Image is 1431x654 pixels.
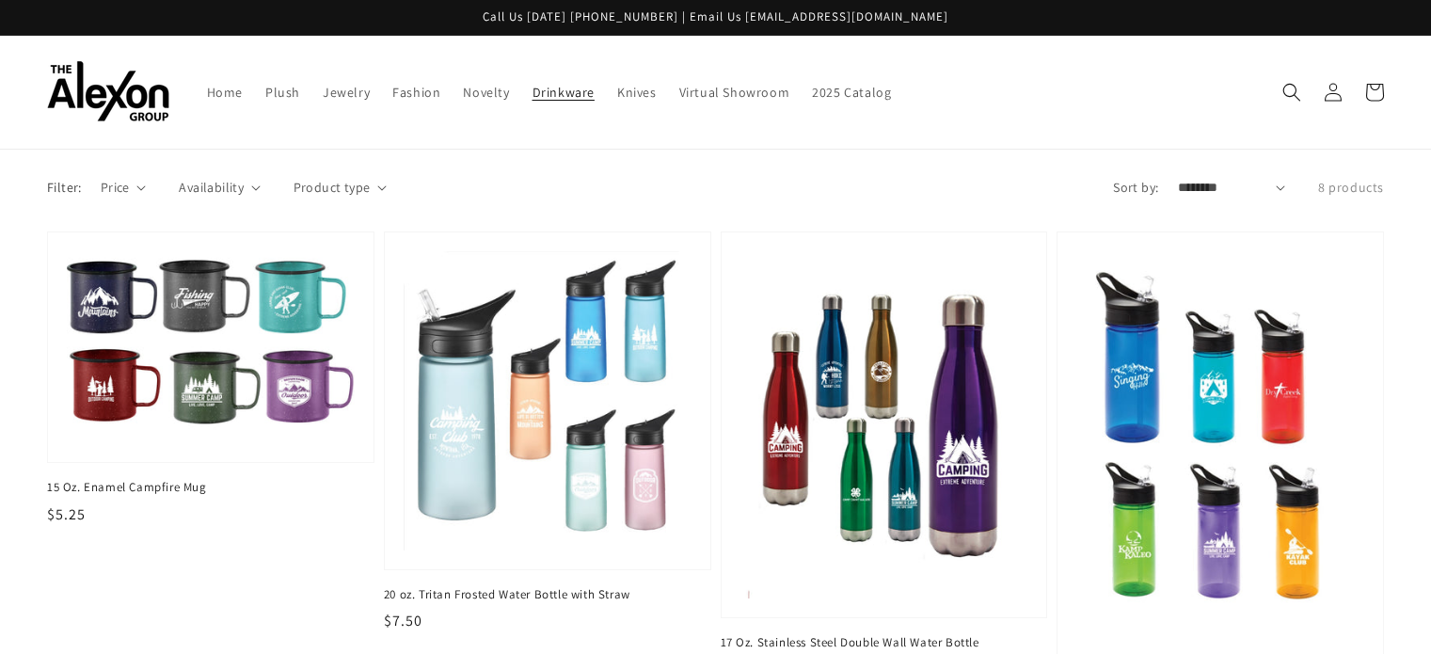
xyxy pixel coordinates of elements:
[740,251,1028,599] img: 17 Oz. Stainless Steel Double Wall Water Bottle
[404,251,692,550] img: 20 oz. Tritan Frosted Water Bottle with Straw
[452,72,520,112] a: Novelty
[294,178,371,198] span: Product type
[801,72,902,112] a: 2025 Catalog
[463,84,509,101] span: Novelty
[207,84,243,101] span: Home
[384,231,711,633] a: 20 oz. Tritan Frosted Water Bottle with Straw 20 oz. Tritan Frosted Water Bottle with Straw $7.50
[679,84,790,101] span: Virtual Showroom
[179,178,244,198] span: Availability
[196,72,254,112] a: Home
[101,178,130,198] span: Price
[521,72,606,112] a: Drinkware
[721,634,1048,651] span: 17 Oz. Stainless Steel Double Wall Water Bottle
[254,72,311,112] a: Plush
[617,84,657,101] span: Knives
[67,251,355,443] img: 15 Oz. Enamel Campfire Mug
[392,84,440,101] span: Fashion
[668,72,802,112] a: Virtual Showroom
[179,178,260,198] summary: Availability
[1076,251,1364,652] img: 17 Oz. Tritan Water Bottle with Straw
[323,84,370,101] span: Jewelry
[1113,178,1158,198] label: Sort by:
[384,611,422,630] span: $7.50
[606,72,668,112] a: Knives
[1271,72,1312,113] summary: Search
[533,84,595,101] span: Drinkware
[101,178,147,198] summary: Price
[47,231,374,526] a: 15 Oz. Enamel Campfire Mug 15 Oz. Enamel Campfire Mug $5.25
[812,84,891,101] span: 2025 Catalog
[384,586,711,603] span: 20 oz. Tritan Frosted Water Bottle with Straw
[294,178,387,198] summary: Product type
[1318,178,1384,198] p: 8 products
[311,72,381,112] a: Jewelry
[47,61,169,122] img: The Alexon Group
[381,72,452,112] a: Fashion
[47,504,86,524] span: $5.25
[265,84,300,101] span: Plush
[47,479,374,496] span: 15 Oz. Enamel Campfire Mug
[47,178,82,198] p: Filter:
